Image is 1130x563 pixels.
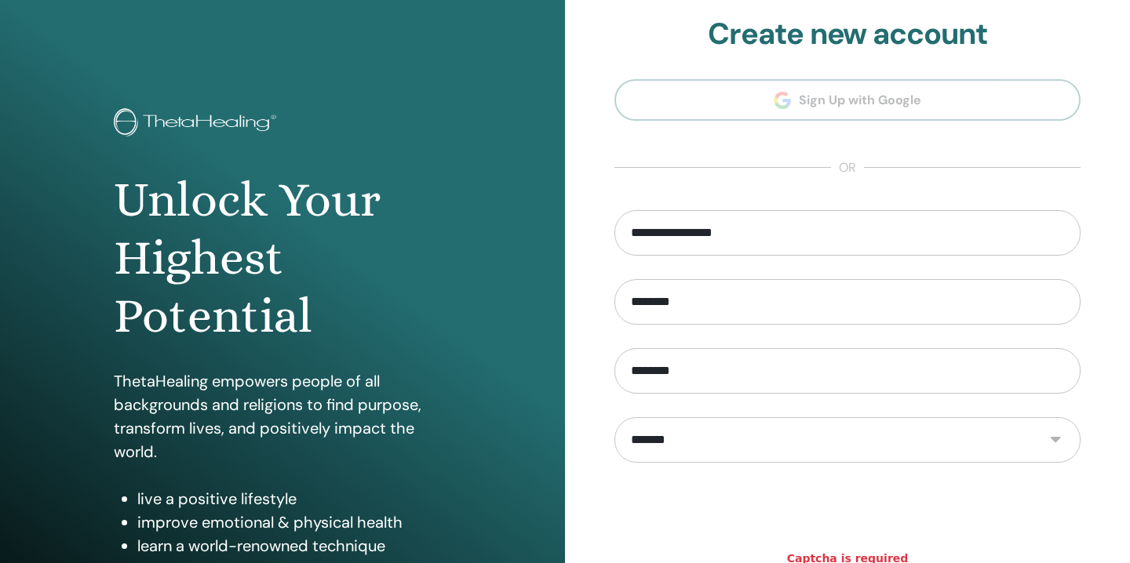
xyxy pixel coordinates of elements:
p: ThetaHealing empowers people of all backgrounds and religions to find purpose, transform lives, a... [114,369,451,463]
li: learn a world-renowned technique [137,534,451,558]
h2: Create new account [614,16,1081,53]
li: live a positive lifestyle [137,487,451,510]
li: improve emotional & physical health [137,510,451,534]
span: or [831,158,864,177]
h1: Unlock Your Highest Potential [114,171,451,346]
iframe: reCAPTCHA [728,486,967,547]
